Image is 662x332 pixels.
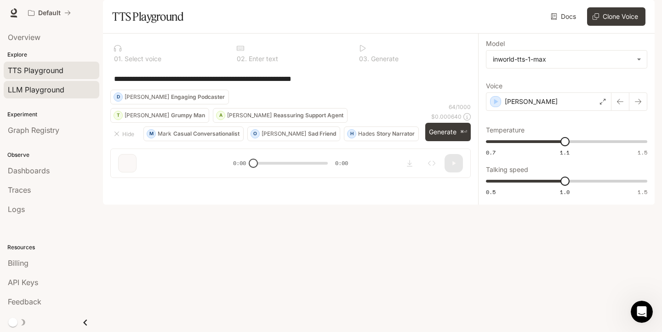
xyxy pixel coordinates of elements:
[638,188,647,196] span: 1.5
[486,127,525,133] p: Temperature
[486,40,505,47] p: Model
[227,113,272,118] p: [PERSON_NAME]
[274,113,343,118] p: Reassuring Support Agent
[171,94,225,100] p: Engaging Podcaster
[587,7,645,26] button: Clone Voice
[123,56,161,62] p: Select voice
[377,131,415,137] p: Story Narrator
[486,83,502,89] p: Voice
[369,56,399,62] p: Generate
[348,126,356,141] div: H
[638,149,647,156] span: 1.5
[173,131,240,137] p: Casual Conversationalist
[110,90,229,104] button: D[PERSON_NAME]Engaging Podcaster
[38,9,61,17] p: Default
[344,126,419,141] button: HHadesStory Narrator
[147,126,155,141] div: M
[425,123,471,142] button: Generate⌘⏎
[24,4,75,22] button: All workspaces
[358,131,375,137] p: Hades
[560,149,570,156] span: 1.1
[247,126,340,141] button: O[PERSON_NAME]Sad Friend
[110,126,140,141] button: Hide
[631,301,653,323] iframe: Intercom live chat
[486,188,496,196] span: 0.5
[359,56,369,62] p: 0 3 .
[110,108,209,123] button: T[PERSON_NAME]Grumpy Man
[171,113,205,118] p: Grumpy Man
[493,55,632,64] div: inworld-tts-1-max
[486,166,528,173] p: Talking speed
[237,56,247,62] p: 0 2 .
[143,126,244,141] button: MMarkCasual Conversationalist
[114,56,123,62] p: 0 1 .
[213,108,348,123] button: A[PERSON_NAME]Reassuring Support Agent
[505,97,558,106] p: [PERSON_NAME]
[549,7,580,26] a: Docs
[262,131,306,137] p: [PERSON_NAME]
[308,131,336,137] p: Sad Friend
[114,108,122,123] div: T
[460,129,467,135] p: ⌘⏎
[251,126,259,141] div: O
[486,149,496,156] span: 0.7
[560,188,570,196] span: 1.0
[449,103,471,111] p: 64 / 1000
[158,131,171,137] p: Mark
[247,56,278,62] p: Enter text
[114,90,122,104] div: D
[217,108,225,123] div: A
[125,94,169,100] p: [PERSON_NAME]
[486,51,647,68] div: inworld-tts-1-max
[125,113,169,118] p: [PERSON_NAME]
[112,7,183,26] h1: TTS Playground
